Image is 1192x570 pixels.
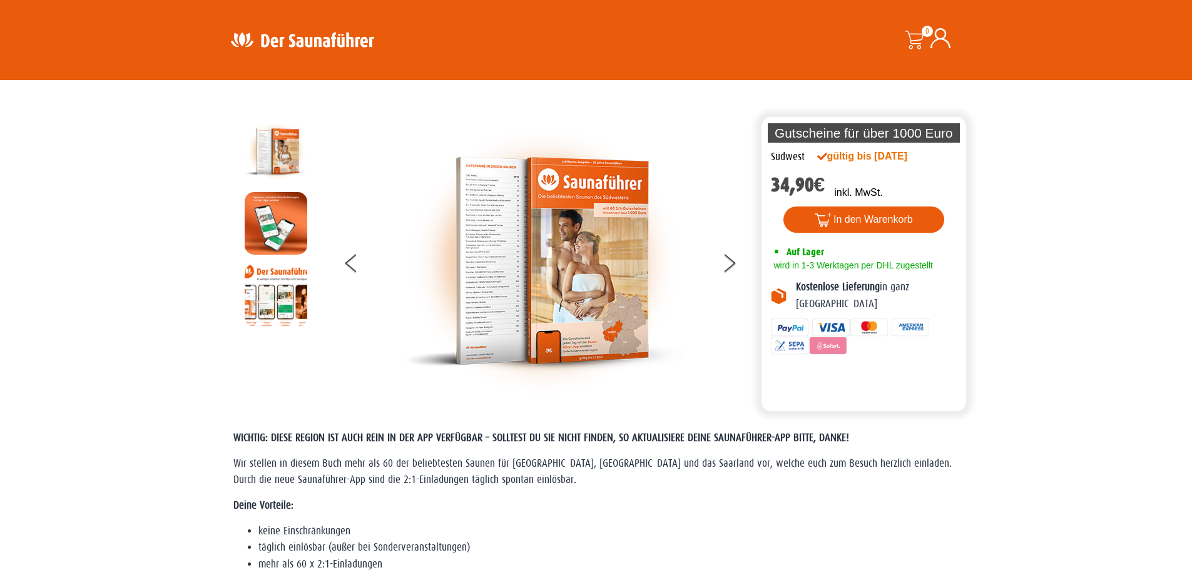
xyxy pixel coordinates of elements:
[245,120,307,183] img: der-saunafuehrer-2025-suedwest
[771,260,933,270] span: wird in 1-3 Werktagen per DHL zugestellt
[404,120,685,402] img: der-saunafuehrer-2025-suedwest
[771,173,825,196] bdi: 34,90
[245,264,307,327] img: Anleitung7tn
[796,279,957,312] p: in ganz [GEOGRAPHIC_DATA]
[233,499,293,511] strong: Deine Vorteile:
[245,192,307,255] img: MOCKUP-iPhone_regional
[233,432,849,444] span: WICHTIG: DIESE REGION IST AUCH REIN IN DER APP VERFÜGBAR – SOLLTEST DU SIE NICHT FINDEN, SO AKTUA...
[771,149,805,165] div: Südwest
[796,281,880,293] b: Kostenlose Lieferung
[814,173,825,196] span: €
[258,523,959,539] li: keine Einschränkungen
[817,149,935,164] div: gültig bis [DATE]
[768,123,960,143] p: Gutscheine für über 1000 Euro
[787,246,824,258] span: Auf Lager
[258,539,959,556] li: täglich einlösbar (außer bei Sonderveranstaltungen)
[834,185,882,200] p: inkl. MwSt.
[783,206,944,233] button: In den Warenkorb
[233,457,952,486] span: Wir stellen in diesem Buch mehr als 60 der beliebtesten Saunen für [GEOGRAPHIC_DATA], [GEOGRAPHIC...
[922,26,933,37] span: 0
